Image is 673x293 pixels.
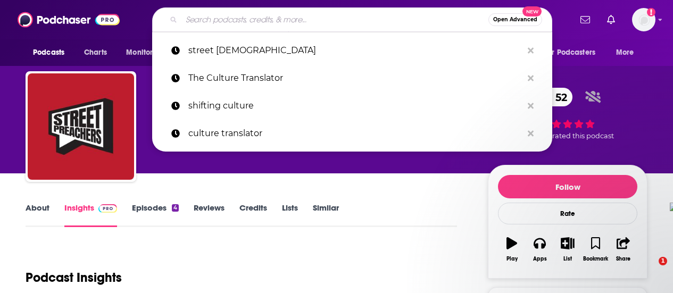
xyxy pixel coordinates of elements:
a: The Culture Translator [152,64,552,92]
img: Podchaser - Follow, Share and Rate Podcasts [18,10,120,30]
span: More [616,45,634,60]
span: Charts [84,45,107,60]
p: shifting culture [188,92,522,120]
a: street [DEMOGRAPHIC_DATA] [152,37,552,64]
button: Show profile menu [632,8,655,31]
a: InsightsPodchaser Pro [64,203,117,227]
a: Similar [313,203,339,227]
a: Show notifications dropdown [603,11,619,29]
a: Show notifications dropdown [576,11,594,29]
span: For Podcasters [544,45,595,60]
a: culture translator [152,120,552,147]
span: rated this podcast [552,132,614,140]
iframe: Intercom live chat [637,257,662,282]
button: open menu [609,43,647,63]
a: About [26,203,49,227]
a: Credits [239,203,267,227]
a: Episodes4 [132,203,179,227]
h1: Podcast Insights [26,270,122,286]
img: Street Preachers [28,73,134,180]
div: 4 [172,204,179,212]
span: Logged in as amandawoods [632,8,655,31]
button: open menu [119,43,178,63]
span: 1 [659,257,667,265]
img: Podchaser Pro [98,204,117,213]
button: Open AdvancedNew [488,13,542,26]
button: open menu [537,43,611,63]
div: Search podcasts, credits, & more... [152,7,552,32]
span: 52 [545,88,572,106]
span: Open Advanced [493,17,537,22]
p: The Culture Translator [188,64,522,92]
img: User Profile [632,8,655,31]
svg: Add a profile image [647,8,655,16]
div: 52 1 personrated this podcast [488,81,647,147]
input: Search podcasts, credits, & more... [181,11,488,28]
a: Charts [77,43,113,63]
span: Podcasts [33,45,64,60]
a: 52 [534,88,572,106]
button: Follow [498,175,637,198]
a: shifting culture [152,92,552,120]
span: Monitoring [126,45,164,60]
span: New [522,6,542,16]
button: open menu [26,43,78,63]
p: street preachers [188,37,522,64]
a: Reviews [194,203,225,227]
p: culture translator [188,120,522,147]
a: Lists [282,203,298,227]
